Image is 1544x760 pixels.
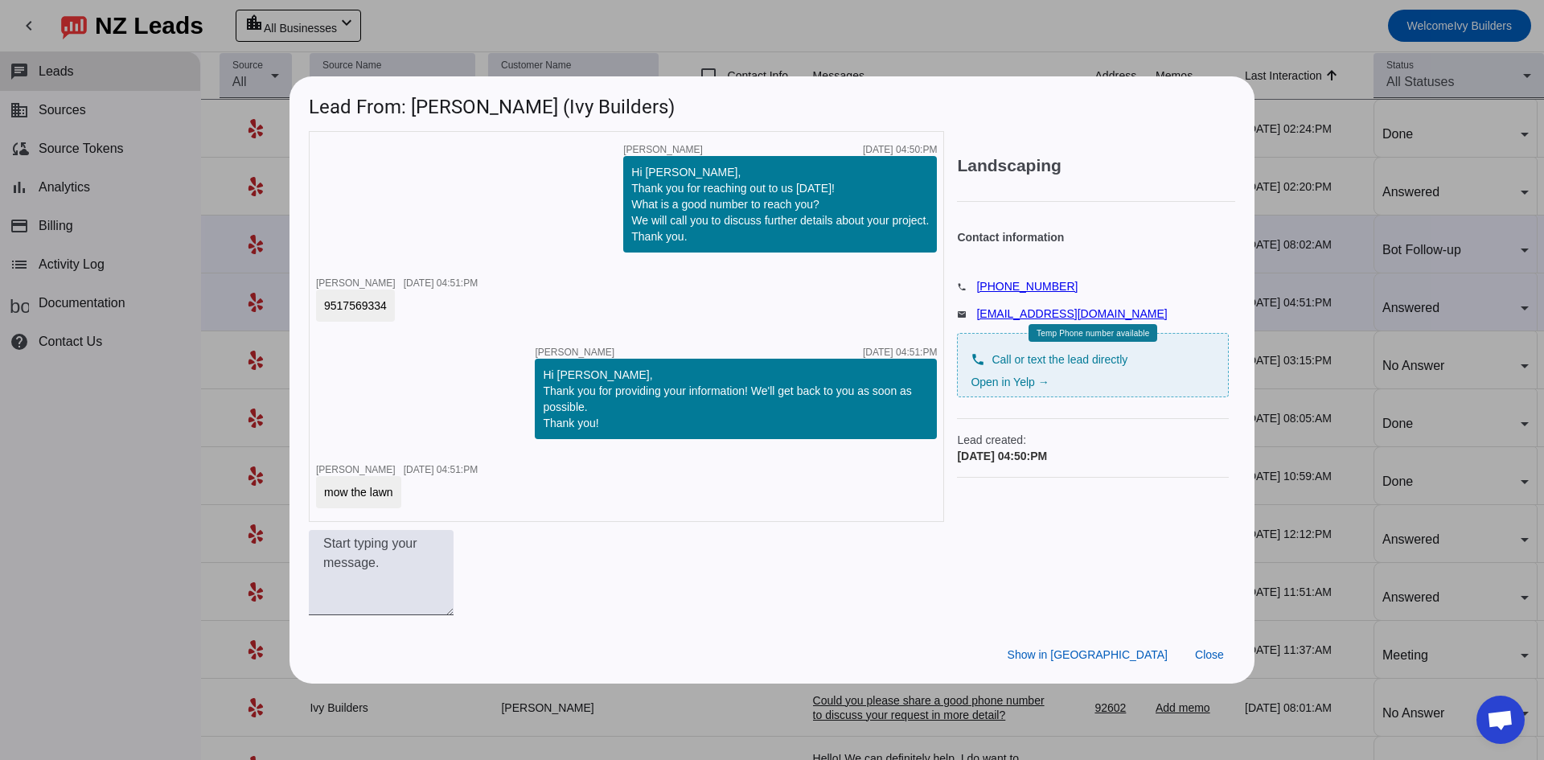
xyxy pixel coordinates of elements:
[1184,639,1235,671] button: Close
[957,432,1229,448] span: Lead created:
[957,448,1229,464] div: [DATE] 04:50:PM
[1037,329,1149,338] span: Temp Phone number available
[631,164,929,244] div: Hi [PERSON_NAME], Thank you for reaching out to us [DATE]! What is a good number to reach you? We...
[623,145,703,154] span: [PERSON_NAME]
[863,145,937,154] div: [DATE] 04:50:PM
[324,484,393,500] div: mow the lawn
[971,352,985,367] mat-icon: phone
[957,310,976,318] mat-icon: email
[404,278,478,288] div: [DATE] 04:51:PM
[1195,648,1224,661] span: Close
[957,229,1229,245] h4: Contact information
[1008,648,1168,661] span: Show in [GEOGRAPHIC_DATA]
[976,280,1078,293] a: [PHONE_NUMBER]
[976,307,1167,320] a: [EMAIL_ADDRESS][DOMAIN_NAME]
[863,347,937,357] div: [DATE] 04:51:PM
[992,351,1127,368] span: Call or text the lead directly
[971,376,1049,388] a: Open in Yelp →
[957,282,976,290] mat-icon: phone
[957,158,1235,174] h2: Landscaping
[404,465,478,474] div: [DATE] 04:51:PM
[324,298,387,314] div: 9517569334
[998,639,1177,671] button: Show in [GEOGRAPHIC_DATA]
[535,347,614,357] span: [PERSON_NAME]
[543,367,929,431] div: Hi [PERSON_NAME], Thank you for providing your information! We'll get back to you as soon as poss...
[316,464,396,475] span: [PERSON_NAME]
[637,623,656,643] mat-icon: touch_app
[1476,696,1525,744] div: Open chat
[316,277,396,289] span: [PERSON_NAME]
[289,76,1254,130] h1: Lead From: [PERSON_NAME] (Ivy Builders)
